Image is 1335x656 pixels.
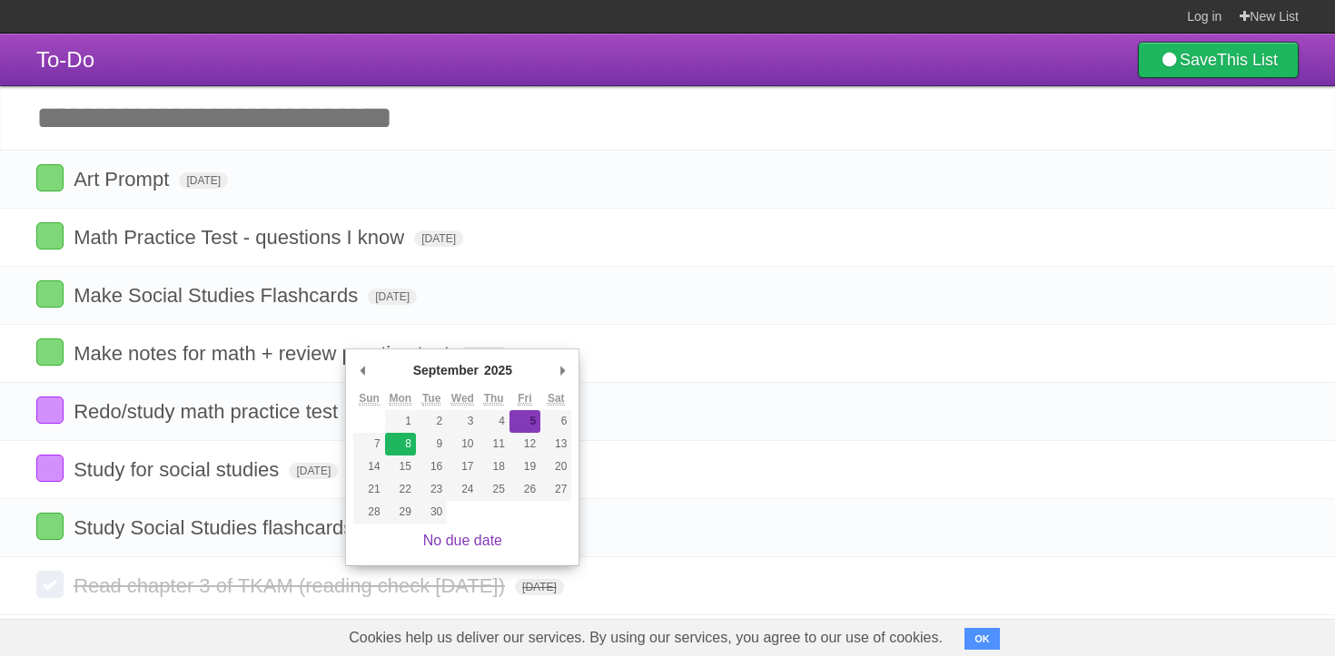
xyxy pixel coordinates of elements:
[36,455,64,482] label: Done
[385,501,416,524] button: 29
[460,347,509,363] span: [DATE]
[518,392,531,406] abbr: Friday
[540,433,571,455] button: 13
[36,222,64,250] label: Done
[74,284,362,307] span: Make Social Studies Flashcards
[1217,51,1278,69] b: This List
[509,455,540,478] button: 19
[74,458,283,481] span: Study for social studies
[481,357,515,384] div: 2025
[410,357,481,384] div: September
[540,478,571,501] button: 27
[416,433,447,455] button: 9
[36,571,64,598] label: Done
[74,342,454,365] span: Make notes for math + review practice test
[479,433,509,455] button: 11
[74,400,342,423] span: Redo/study math practice test
[74,168,173,191] span: Art Prompt
[509,433,540,455] button: 12
[447,478,478,501] button: 24
[385,455,416,478] button: 15
[423,533,502,548] a: No due date
[416,410,447,433] button: 2
[353,357,371,384] button: Previous Month
[359,392,380,406] abbr: Sunday
[479,478,509,501] button: 25
[416,478,447,501] button: 23
[289,463,338,479] span: [DATE]
[451,392,474,406] abbr: Wednesday
[479,410,509,433] button: 4
[74,516,358,539] span: Study Social Studies flashcards
[447,433,478,455] button: 10
[74,574,509,597] span: Read chapter 3 of TKAM (reading check [DATE])
[331,620,961,656] span: Cookies help us deliver our services. By using our services, you agree to our use of cookies.
[553,357,571,384] button: Next Month
[36,280,64,308] label: Done
[540,410,571,433] button: 6
[36,47,94,72] span: To-Do
[353,433,384,455] button: 7
[447,410,478,433] button: 3
[385,478,416,501] button: 22
[385,433,416,455] button: 8
[509,478,540,501] button: 26
[74,226,409,249] span: Math Practice Test - questions I know
[353,455,384,478] button: 14
[353,501,384,524] button: 28
[416,501,447,524] button: 30
[179,172,228,189] span: [DATE]
[447,455,478,478] button: 17
[390,392,412,406] abbr: Monday
[422,392,440,406] abbr: Tuesday
[1138,42,1299,78] a: SaveThis List
[479,455,509,478] button: 18
[964,628,1000,650] button: OK
[385,410,416,433] button: 1
[414,230,463,247] span: [DATE]
[36,397,64,424] label: Done
[416,455,447,478] button: 16
[36,164,64,191] label: Done
[509,410,540,433] button: 5
[548,392,565,406] abbr: Saturday
[36,338,64,366] label: Done
[540,455,571,478] button: 20
[353,478,384,501] button: 21
[368,289,417,305] span: [DATE]
[36,513,64,540] label: Done
[515,579,564,595] span: [DATE]
[484,392,504,406] abbr: Thursday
